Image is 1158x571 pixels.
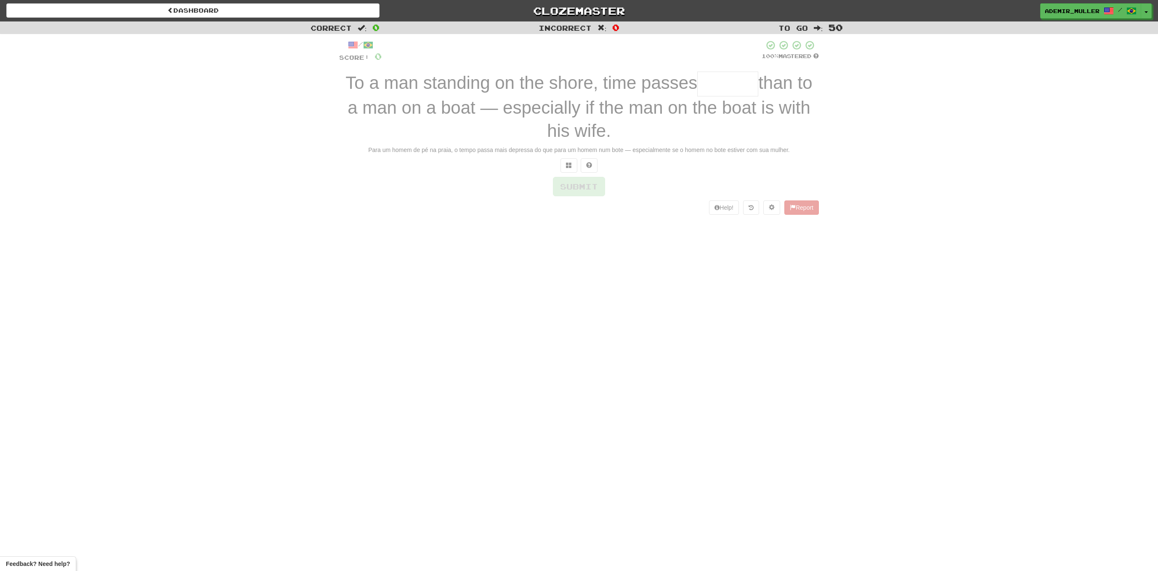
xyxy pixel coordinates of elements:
span: 0 [372,22,380,32]
span: Correct [311,24,352,32]
span: / [1118,7,1122,13]
span: 0 [612,22,619,32]
button: Submit [553,177,605,196]
span: : [358,24,367,32]
button: Help! [709,200,739,215]
span: To a man standing on the shore, time passes [345,73,697,93]
a: Ademir_Muller / [1040,3,1141,19]
button: Report [784,200,819,215]
span: 0 [374,51,382,61]
div: Para um homem de pé na praia, o tempo passa mais depressa do que para um homem num bote — especia... [339,146,819,154]
span: than to a man on a boat — especially if the man on the boat is with his wife. [348,73,812,140]
div: / [339,40,382,51]
span: : [598,24,607,32]
span: Score: [339,54,369,61]
span: 50 [829,22,843,32]
span: Ademir_Muller [1045,7,1100,15]
span: 100 % [762,53,778,59]
span: Open feedback widget [6,560,70,568]
button: Switch sentence to multiple choice alt+p [560,158,577,173]
span: To go [778,24,808,32]
button: Round history (alt+y) [743,200,759,215]
a: Clozemaster [392,3,765,18]
a: Dashboard [6,3,380,18]
div: Mastered [762,53,819,60]
button: Single letter hint - you only get 1 per sentence and score half the points! alt+h [581,158,598,173]
span: : [814,24,823,32]
span: Incorrect [539,24,592,32]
